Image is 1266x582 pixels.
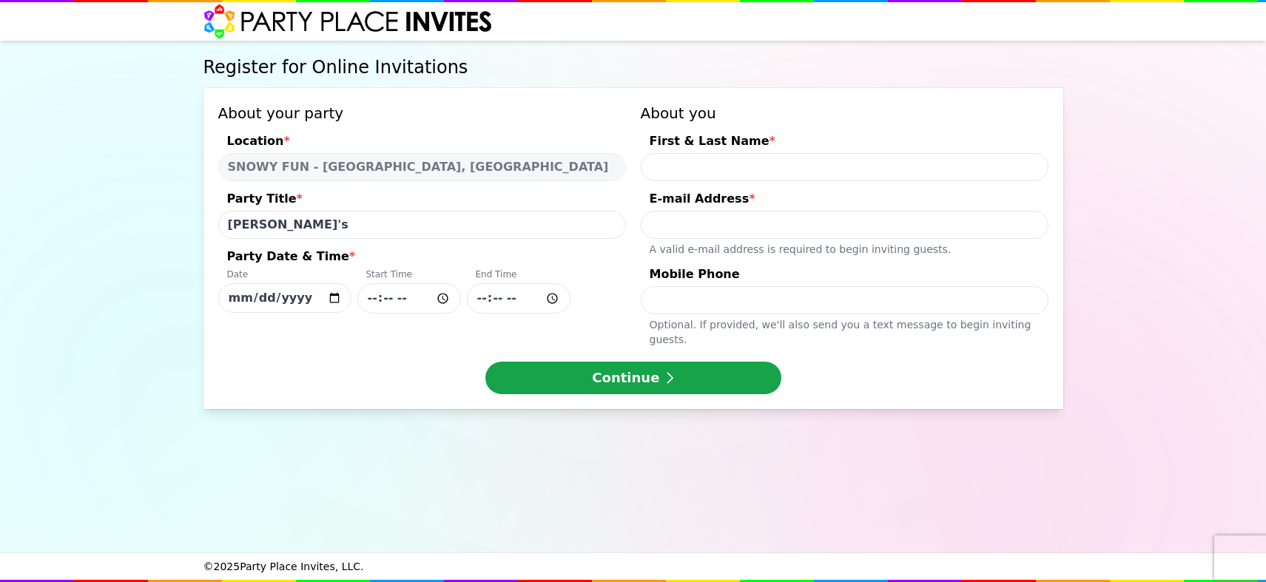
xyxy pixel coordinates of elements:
img: Party Place Invites [203,4,493,39]
input: E-mail Address*A valid e-mail address is required to begin inviting guests. [641,211,1048,239]
div: Mobile Phone [641,265,1048,286]
h1: Register for Online Invitations [203,55,1063,79]
div: Party Title [218,190,626,211]
div: Optional. If provided, we ' ll also send you a text message to begin inviting guests. [641,314,1048,347]
input: Party Date & Time*DateStart TimeEnd Time [357,283,461,314]
div: Party Date & Time [218,248,626,268]
h3: About your party [218,103,626,123]
div: Location [218,132,626,153]
input: Party Date & Time*DateStart TimeEnd Time [467,283,570,314]
div: Date [218,268,351,283]
input: First & Last Name* [641,153,1048,181]
button: Continue [485,362,781,394]
div: E-mail Address [641,190,1048,211]
input: Party Title* [218,211,626,239]
input: Party Date & Time*DateStart TimeEnd Time [218,283,351,313]
div: First & Last Name [641,132,1048,153]
div: End Time [467,268,570,283]
h3: About you [641,103,1048,123]
select: Location* [218,153,626,181]
div: © 2025 Party Place Invites, LLC. [203,553,1063,580]
input: Mobile PhoneOptional. If provided, we'll also send you a text message to begin inviting guests. [641,286,1048,314]
div: Start Time [357,268,461,283]
div: A valid e-mail address is required to begin inviting guests. [641,239,1048,257]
